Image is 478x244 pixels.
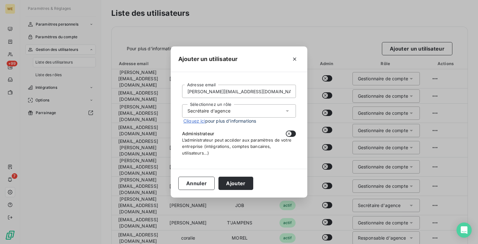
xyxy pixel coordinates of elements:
div: Secrétaire d'agence [187,108,230,114]
h5: Ajouter un utilisateur [178,55,237,64]
a: Cliquez ici [183,118,205,124]
button: Annuler [178,177,215,190]
span: pour plus d’informations [183,118,256,124]
span: L’administrateur peut accéder aux paramètres de votre entreprise (intégrations, comptes bancaires... [182,137,291,155]
button: Ajouter [218,177,253,190]
input: placeholder [182,85,296,98]
div: Open Intercom Messenger [457,223,472,238]
span: Administrateur [182,131,214,137]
